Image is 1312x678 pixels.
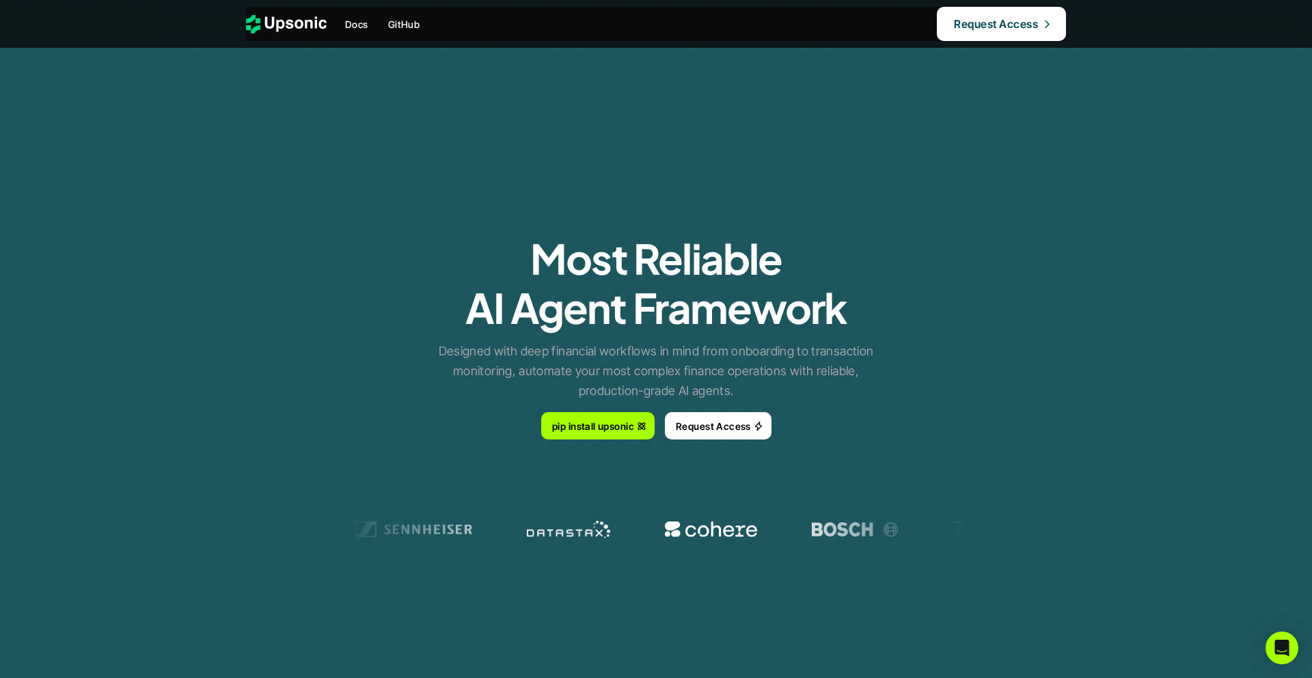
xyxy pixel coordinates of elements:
p: Designed with deep financial workflows in mind from onboarding to transaction monitoring, automat... [434,342,878,401]
p: Docs [345,17,368,31]
div: Open Intercom Messenger [1266,632,1298,664]
p: Request Access [676,419,751,433]
p: GitHub [388,17,420,31]
a: GitHub [380,12,428,36]
a: Request Access [665,412,771,439]
a: pip install upsonic [541,412,655,439]
h1: Most Reliable AI Agent Framework [465,234,847,332]
p: Request Access [954,14,1038,34]
p: pip install upsonic [552,419,634,433]
a: Docs [337,12,377,36]
a: Request Access [937,7,1066,41]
